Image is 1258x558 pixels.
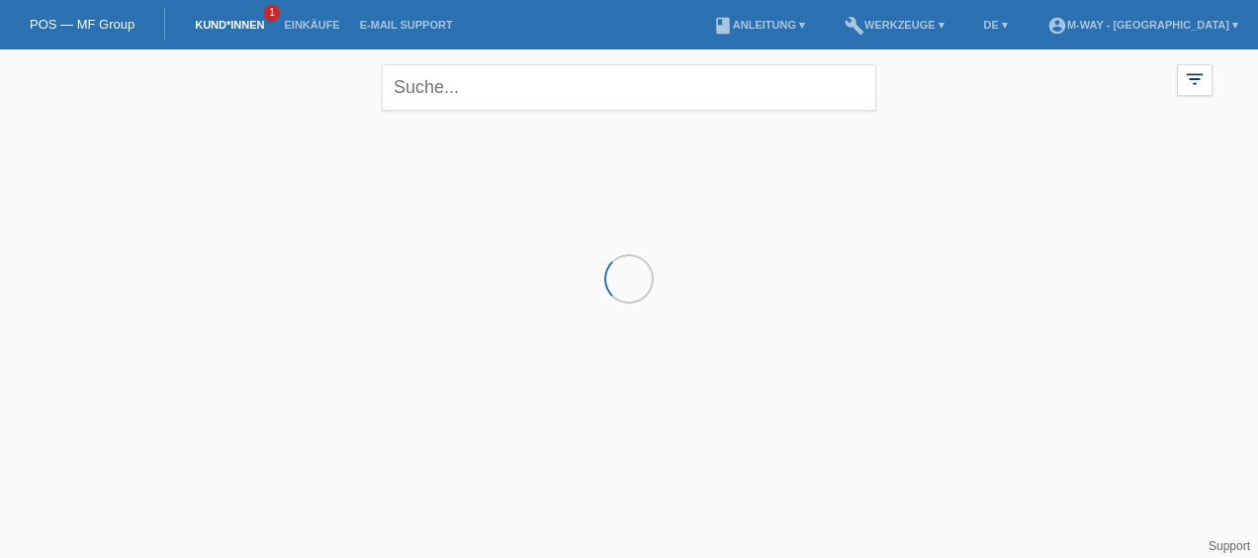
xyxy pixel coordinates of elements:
[1037,19,1248,31] a: account_circlem-way - [GEOGRAPHIC_DATA] ▾
[845,16,864,36] i: build
[350,19,463,31] a: E-Mail Support
[974,19,1018,31] a: DE ▾
[1047,16,1067,36] i: account_circle
[185,19,274,31] a: Kund*innen
[1209,539,1250,553] a: Support
[713,16,733,36] i: book
[835,19,954,31] a: buildWerkzeuge ▾
[274,19,349,31] a: Einkäufe
[382,64,876,111] input: Suche...
[264,5,280,22] span: 1
[703,19,815,31] a: bookAnleitung ▾
[1184,68,1206,90] i: filter_list
[30,17,135,32] a: POS — MF Group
